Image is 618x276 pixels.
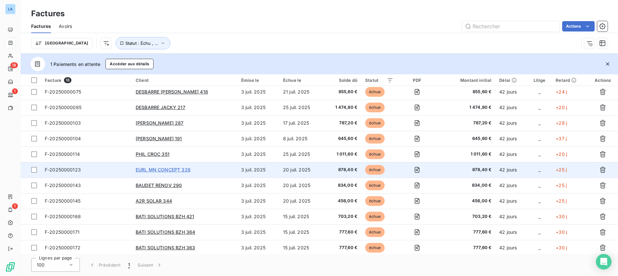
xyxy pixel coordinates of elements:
button: Précédent [85,258,124,272]
td: 25 juil. 2025 [279,100,323,115]
td: 42 jours [495,193,527,209]
span: Avoirs [59,23,72,30]
span: échue [365,212,385,221]
span: _ [538,245,540,250]
span: DESBARRE JACKY 217 [136,105,185,110]
button: Actions [562,21,595,31]
span: _ [538,198,540,204]
span: 878,40 € [441,167,491,173]
td: 3 juil. 2025 [237,131,279,146]
span: échue [365,227,385,237]
button: Accéder aux détails [105,59,154,69]
div: Délai [499,78,523,83]
span: échue [365,165,385,175]
span: 855,60 € [327,89,357,95]
span: +25 j [556,198,567,204]
span: échue [365,181,385,190]
span: _ [538,136,540,141]
span: échue [365,87,385,97]
span: _ [538,120,540,126]
span: 1 Paiements en attente [50,61,100,68]
button: 1 [124,258,134,272]
td: 25 juil. 2025 [279,146,323,162]
span: DESBARRE [PERSON_NAME] 418 [136,89,208,94]
span: _ [538,89,540,94]
span: BATI SOLUTIONS BZH 421 [136,214,194,219]
span: échue [365,134,385,144]
span: 1 [12,88,18,94]
span: +30 j [556,229,567,235]
div: Émise le [241,78,275,83]
div: LA [5,4,16,14]
span: PHIL CROC 351 [136,151,169,157]
img: Logo LeanPay [5,262,16,272]
td: 15 juil. 2025 [279,209,323,224]
span: échue [365,149,385,159]
span: F-20250000143 [45,182,81,188]
span: 1 [12,203,18,209]
div: Montant initial [441,78,491,83]
span: 456,00 € [327,198,357,204]
span: F-20250000168 [45,214,81,219]
span: 18 [10,62,18,68]
button: [GEOGRAPHIC_DATA] [31,38,93,48]
span: échue [365,118,385,128]
span: 703,20 € [327,213,357,220]
h3: Factures [31,8,65,19]
span: 787,20 € [441,120,491,126]
span: 777,60 € [327,229,357,235]
td: 8 juil. 2025 [279,131,323,146]
span: _ [538,105,540,110]
span: échue [365,103,385,112]
td: 42 jours [495,224,527,240]
span: 834,00 € [441,182,491,189]
td: 42 jours [495,115,527,131]
span: 777,60 € [327,245,357,251]
td: 42 jours [495,240,527,256]
div: Solde dû [327,78,357,83]
span: 787,20 € [327,120,357,126]
span: 1 474,80 € [441,104,491,111]
span: F-20250000103 [45,120,81,126]
a: 1 [5,90,15,100]
button: Suivant [134,258,167,272]
td: 20 juil. 2025 [279,178,323,193]
span: F-20250000114 [45,151,80,157]
span: F-20250000085 [45,105,81,110]
td: 42 jours [495,146,527,162]
td: 3 juil. 2025 [237,193,279,209]
span: _ [538,229,540,235]
td: 21 juil. 2025 [279,84,323,100]
span: BATI SOLUTIONS BZH 364 [136,229,195,235]
span: 1 474,80 € [327,104,357,111]
span: [PERSON_NAME] 191 [136,136,182,141]
span: _ [538,151,540,157]
span: 834,00 € [327,182,357,189]
td: 15 juil. 2025 [279,240,323,256]
div: Litige [531,78,548,83]
div: Actions [591,78,614,83]
td: 3 juil. 2025 [237,178,279,193]
span: 100 [37,262,44,268]
span: 645,60 € [327,135,357,142]
span: F-20250000104 [45,136,81,141]
td: 42 jours [495,209,527,224]
span: 645,60 € [441,135,491,142]
span: +28 j [556,120,567,126]
td: 20 juil. 2025 [279,162,323,178]
span: Factures [31,23,51,30]
span: échue [365,196,385,206]
td: 17 juil. 2025 [279,115,323,131]
span: BATI SOLUTIONS BZH 363 [136,245,195,250]
td: 42 jours [495,84,527,100]
span: 777,60 € [441,229,491,235]
td: 20 juil. 2025 [279,193,323,209]
span: +24 j [556,89,567,94]
span: 855,60 € [441,89,491,95]
span: +30 j [556,245,567,250]
td: 3 juil. 2025 [237,162,279,178]
span: BAUDET RENOV 290 [136,182,182,188]
td: 15 juil. 2025 [279,224,323,240]
span: F-20250000172 [45,245,80,250]
span: +30 j [556,214,567,219]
